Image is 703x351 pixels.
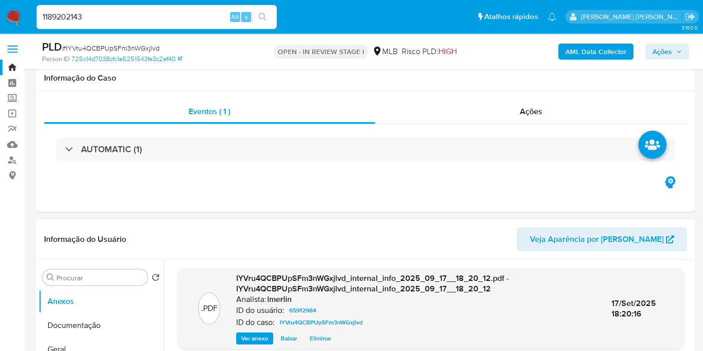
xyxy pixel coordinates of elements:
h1: Informação do Usuário [44,234,126,244]
p: ID do usuário: [236,305,284,315]
span: Ver anexo [241,333,268,343]
b: AML Data Collector [565,44,626,60]
div: MLB [372,46,398,57]
a: 725c14d7038cfc1e5251543fe3c2ef40 [72,55,182,64]
span: 65912984 [289,304,316,316]
button: Eliminar [305,332,336,344]
div: AUTOMATIC (1) [56,138,675,161]
button: Anexos [39,289,164,313]
button: Baixar [276,332,302,344]
span: Eliminar [310,333,331,343]
span: Eventos ( 1 ) [189,106,230,117]
a: Notificações [548,13,556,21]
span: # IYVru4QCBPUpSFm3nWGxjlvd [62,43,160,53]
span: 17/Set/2025 18:20:16 [611,297,656,320]
span: Veja Aparência por [PERSON_NAME] [530,227,663,251]
button: search-icon [252,10,273,24]
h3: AUTOMATIC (1) [81,144,142,155]
span: Alt [231,12,239,22]
button: Ver anexo [236,332,273,344]
p: leticia.merlin@mercadolivre.com [581,12,682,22]
span: Atalhos rápidos [484,12,538,22]
button: Veja Aparência por [PERSON_NAME] [517,227,687,251]
a: Sair [685,12,695,22]
p: Analista: [236,294,266,304]
button: Ações [645,44,689,60]
button: Documentação [39,313,164,337]
button: AML Data Collector [558,44,633,60]
span: Baixar [281,333,297,343]
button: Retornar ao pedido padrão [152,273,160,284]
input: Procurar [57,273,144,282]
b: PLD [42,39,62,55]
p: ID do caso: [236,317,275,327]
input: Pesquise usuários ou casos... [37,11,277,24]
span: HIGH [438,46,457,57]
span: s [245,12,248,22]
p: .PDF [201,303,218,314]
span: IYVru4QCBPUpSFm3nWGxjlvd [280,316,363,328]
h1: Informação do Caso [44,73,687,83]
h6: lmerlin [267,294,292,304]
a: IYVru4QCBPUpSFm3nWGxjlvd [276,316,367,328]
button: Procurar [47,273,55,281]
p: OPEN - IN REVIEW STAGE I [274,45,368,59]
b: Person ID [42,55,70,64]
span: Ações [652,44,672,60]
a: 65912984 [285,304,320,316]
span: Ações [520,106,542,117]
span: Risco PLD: [402,46,457,57]
span: IYVru4QCBPUpSFm3nWGxjlvd_internal_info_2025_09_17__18_20_12.pdf - IYVru4QCBPUpSFm3nWGxjlvd_intern... [236,272,509,295]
